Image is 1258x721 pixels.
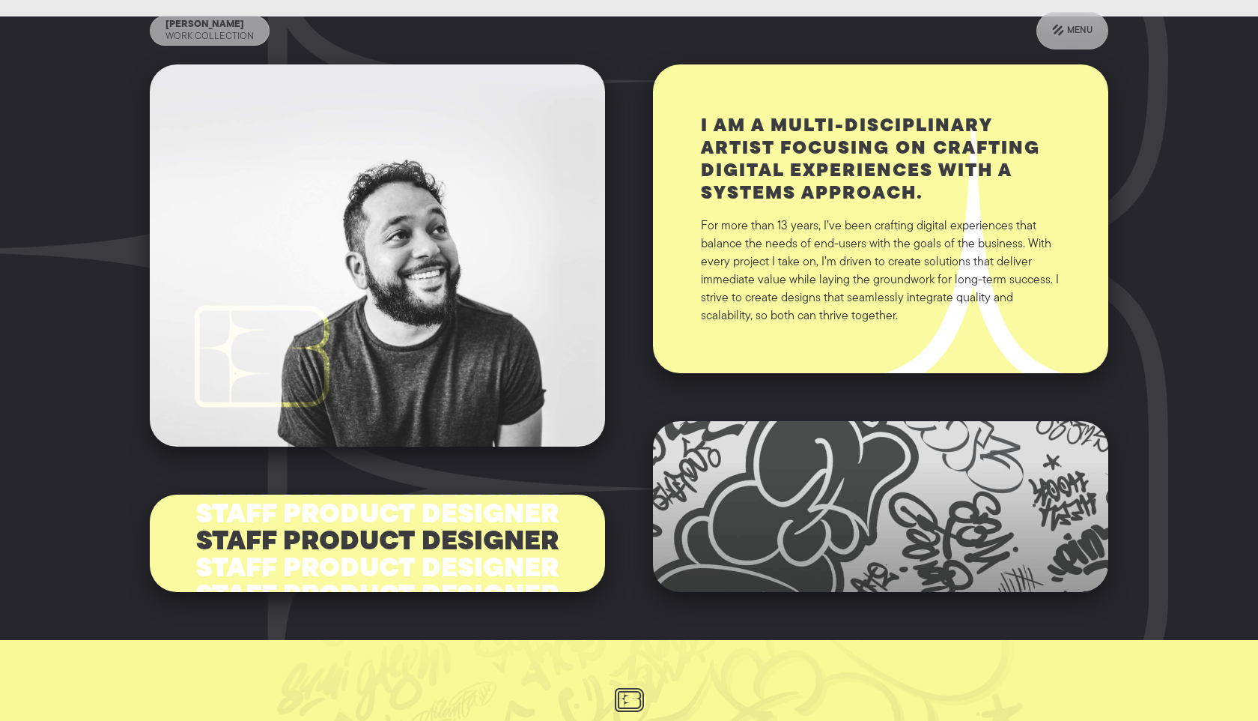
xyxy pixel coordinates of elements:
a: [PERSON_NAME]Work Collection [150,16,270,46]
div: [PERSON_NAME] [165,19,244,31]
h3: I am a multi-disciplinary artist focusing on crafting digital experiences with a systems approach. [701,115,1060,205]
div: Work Collection [165,31,254,43]
div: Staff Product Designer [196,557,559,584]
div: Staff Product Designer [196,530,559,557]
div: Menu [1067,22,1093,40]
a: Menu [1036,12,1108,49]
div: For more than 13 years, I’ve been crafting digital experiences that balance the needs of end-user... [701,217,1060,325]
div: AOA [653,421,1108,592]
div: Staff Product Designer [196,584,559,611]
div: Staff Product Designer [196,503,559,530]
